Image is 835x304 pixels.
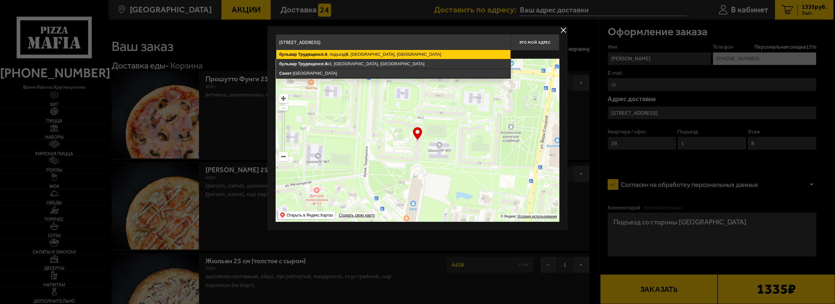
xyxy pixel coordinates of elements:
[287,211,333,219] ymaps: Открыть в Яндекс.Картах
[276,69,510,78] ymaps: -[GEOGRAPHIC_DATA]
[519,40,551,45] span: Это мой адрес
[279,71,292,76] ymaps: Санкт
[276,59,510,68] ymaps: , к3, [GEOGRAPHIC_DATA], [GEOGRAPHIC_DATA]
[279,52,297,57] ymaps: бульвар
[298,61,324,66] ymaps: Трудящихся
[338,213,376,218] a: Создать свою карту
[276,52,368,57] p: Укажите дом на карте или в поле ввода
[510,34,559,51] button: Это мой адрес
[279,61,297,66] ymaps: бульвар
[276,34,510,51] input: Введите адрес доставки
[325,52,327,57] ymaps: 8
[278,211,335,219] ymaps: Открыть в Яндекс.Картах
[559,26,568,34] button: delivery type
[298,52,324,57] ymaps: Трудящихся
[346,52,348,57] ymaps: 5
[276,50,510,59] ymaps: , , подъезд , [GEOGRAPHIC_DATA], [GEOGRAPHIC_DATA]
[325,61,327,66] ymaps: 8
[517,214,557,218] a: Условия использования
[501,214,516,218] ymaps: © Яндекс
